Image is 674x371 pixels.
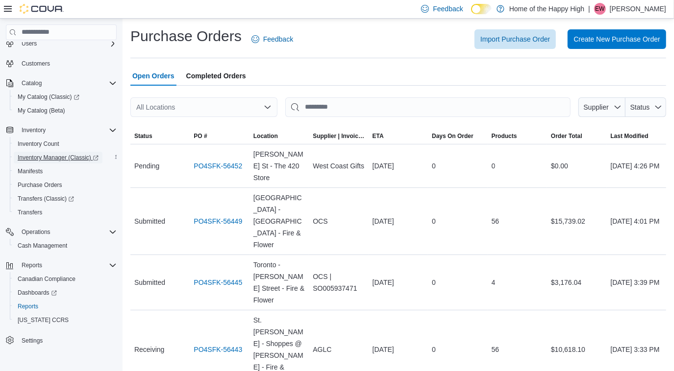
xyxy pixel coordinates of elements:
span: 4 [492,277,496,288]
span: Catalog [22,79,42,87]
button: Import Purchase Order [474,29,556,49]
a: Transfers (Classic) [10,192,121,206]
button: Customers [2,56,121,70]
span: [PERSON_NAME] St - The 420 Store [253,148,305,184]
a: My Catalog (Classic) [14,91,83,103]
button: Catalog [2,76,121,90]
span: EW [595,3,604,15]
span: Transfers [14,207,117,218]
h1: Purchase Orders [130,26,242,46]
span: Order Total [551,132,582,140]
a: Manifests [14,165,47,177]
button: ETA [369,128,428,144]
span: Receiving [134,344,164,355]
span: Inventory [22,126,46,134]
button: Users [18,38,41,49]
a: PO4SFK-56443 [194,344,242,355]
span: Toronto - [PERSON_NAME] Street - Fire & Flower [253,259,305,306]
span: 56 [492,344,499,355]
button: Purchase Orders [10,178,121,192]
span: [GEOGRAPHIC_DATA] - [GEOGRAPHIC_DATA] - Fire & Flower [253,192,305,251]
button: Cash Management [10,239,121,253]
input: This is a search bar. After typing your query, hit enter to filter the results lower in the page. [285,97,571,117]
button: [US_STATE] CCRS [10,313,121,327]
div: [DATE] 3:39 PM [607,273,667,292]
span: My Catalog (Beta) [18,107,65,115]
p: [PERSON_NAME] [610,3,666,15]
span: Open Orders [132,66,175,86]
button: Supplier [578,97,625,117]
button: Status [130,128,190,144]
a: Purchase Orders [14,179,66,191]
button: Reports [10,300,121,313]
a: Transfers (Classic) [14,193,78,205]
button: Inventory Count [10,137,121,151]
span: Products [492,132,517,140]
span: Create New Purchase Order [574,34,660,44]
button: Status [625,97,666,117]
span: 0 [432,344,436,355]
div: OCS [309,211,368,231]
div: $3,176.04 [547,273,606,292]
a: My Catalog (Classic) [10,90,121,104]
a: PO4SFK-56445 [194,277,242,288]
span: 0 [492,160,496,172]
span: Users [22,40,37,47]
span: Customers [22,60,50,68]
a: Dashboards [14,287,61,299]
button: Transfers [10,206,121,219]
span: Reports [18,259,117,271]
span: Submitted [134,215,165,227]
span: Manifests [14,165,117,177]
span: Location [253,132,278,140]
div: [DATE] [369,156,428,176]
a: Inventory Count [14,138,63,150]
div: $10,618.10 [547,340,606,359]
span: Inventory [18,124,117,136]
span: Inventory Count [14,138,117,150]
a: Inventory Manager (Classic) [14,152,102,163]
span: Inventory Count [18,140,59,148]
span: Users [18,38,117,49]
span: Canadian Compliance [18,275,75,283]
span: 0 [432,160,436,172]
span: Feedback [263,34,293,44]
div: [DATE] [369,340,428,359]
button: Reports [18,259,46,271]
span: Settings [18,334,117,346]
button: Catalog [18,77,46,89]
span: Purchase Orders [14,179,117,191]
span: Days On Order [432,132,474,140]
span: Cash Management [18,242,67,250]
div: [DATE] 4:26 PM [607,156,667,176]
span: 56 [492,215,499,227]
span: 0 [432,215,436,227]
div: OCS | SO005937471 [309,267,368,298]
span: Supplier [584,103,609,111]
button: My Catalog (Beta) [10,104,121,117]
span: Settings [22,337,43,345]
span: ETA [373,132,384,140]
span: Operations [22,228,50,236]
div: [DATE] 3:33 PM [607,340,667,359]
button: Operations [18,226,54,238]
button: Inventory [2,123,121,137]
span: 0 [432,277,436,288]
a: Transfers [14,207,46,218]
a: Feedback [248,29,297,49]
button: Location [250,128,309,144]
span: Feedback [433,4,463,14]
span: Canadian Compliance [14,273,117,285]
button: Inventory [18,124,50,136]
span: Dashboards [18,289,57,297]
span: Dashboards [14,287,117,299]
span: Reports [14,301,117,312]
img: Cova [20,4,64,14]
button: Products [488,128,547,144]
div: [DATE] [369,273,428,292]
button: Settings [2,333,121,347]
a: Customers [18,58,54,70]
span: Completed Orders [186,66,246,86]
div: [DATE] [369,211,428,231]
a: Settings [18,335,47,347]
